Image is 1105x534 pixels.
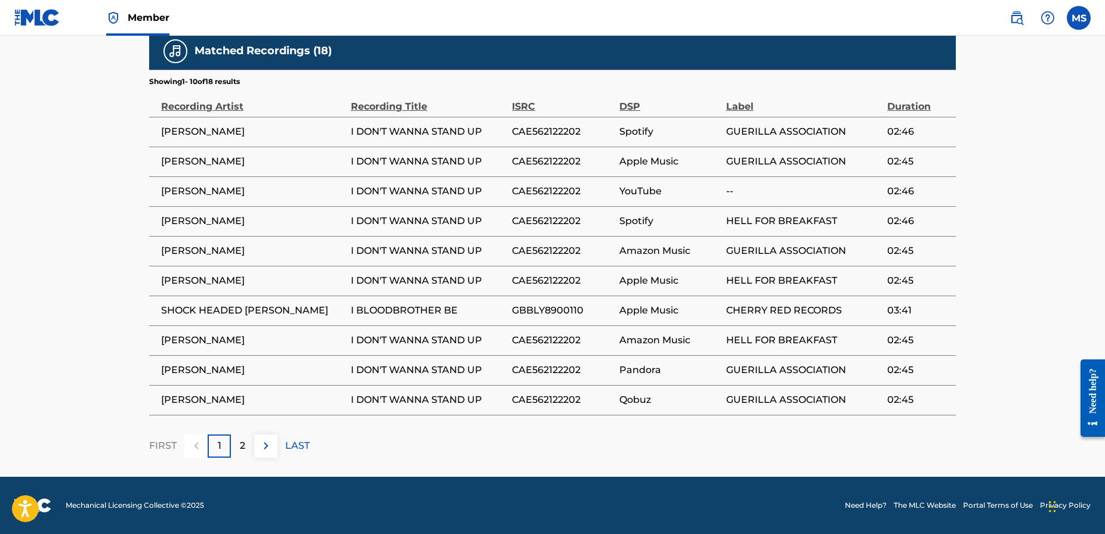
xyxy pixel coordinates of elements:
span: 02:46 [887,125,950,139]
span: [PERSON_NAME] [161,244,345,258]
span: GUERILLA ASSOCIATION [726,393,881,407]
span: Amazon Music [619,333,720,347]
img: MLC Logo [14,9,60,26]
span: Mechanical Licensing Collective © 2025 [66,500,204,511]
span: I DON'T WANNA STAND UP [351,363,506,377]
span: I DON'T WANNA STAND UP [351,184,506,198]
span: HELL FOR BREAKFAST [726,214,881,228]
span: CAE562122202 [512,184,613,198]
span: I DON'T WANNA STAND UP [351,125,506,139]
iframe: Chat Widget [1045,477,1105,534]
span: 02:45 [887,333,950,347]
img: Matched Recordings [168,44,183,58]
span: I DON'T WANNA STAND UP [351,244,506,258]
span: GUERILLA ASSOCIATION [726,363,881,377]
p: 2 [240,439,245,453]
span: 02:45 [887,363,950,377]
div: Duration [887,87,950,114]
span: CAE562122202 [512,125,613,139]
span: Amazon Music [619,244,720,258]
span: CHERRY RED RECORDS [726,303,881,318]
span: CAE562122202 [512,393,613,407]
span: I DON'T WANNA STAND UP [351,274,506,288]
span: -- [726,184,881,198]
span: Pandora [619,363,720,377]
span: GUERILLA ASSOCIATION [726,125,881,139]
span: Qobuz [619,393,720,407]
span: I BLOODBROTHER BE [351,303,506,318]
span: I DON'T WANNA STAND UP [351,154,506,169]
img: search [1010,11,1024,25]
div: Recording Artist [161,87,345,114]
span: GBBLY8900110 [512,303,613,318]
div: Label [726,87,881,114]
span: [PERSON_NAME] [161,184,345,198]
span: CAE562122202 [512,214,613,228]
span: YouTube [619,184,720,198]
p: Showing 1 - 10 of 18 results [149,76,240,87]
img: logo [14,498,51,513]
span: HELL FOR BREAKFAST [726,333,881,347]
span: [PERSON_NAME] [161,214,345,228]
span: I DON'T WANNA STAND UP [351,393,506,407]
span: Member [128,11,169,24]
span: SHOCK HEADED [PERSON_NAME] [161,303,345,318]
span: Apple Music [619,274,720,288]
span: [PERSON_NAME] [161,333,345,347]
span: HELL FOR BREAKFAST [726,274,881,288]
img: help [1041,11,1055,25]
span: [PERSON_NAME] [161,393,345,407]
a: The MLC Website [894,500,956,511]
p: 1 [218,439,221,453]
span: 02:46 [887,184,950,198]
span: Spotify [619,125,720,139]
iframe: Resource Center [1072,350,1105,446]
span: Apple Music [619,303,720,318]
div: Help [1036,6,1060,30]
span: [PERSON_NAME] [161,154,345,169]
div: User Menu [1067,6,1091,30]
div: Drag [1049,489,1056,524]
span: CAE562122202 [512,363,613,377]
h5: Matched Recordings (18) [195,44,332,58]
span: CAE562122202 [512,274,613,288]
span: [PERSON_NAME] [161,274,345,288]
p: FIRST [149,439,177,453]
a: Portal Terms of Use [963,500,1033,511]
span: 02:45 [887,154,950,169]
div: ISRC [512,87,613,114]
span: 02:45 [887,393,950,407]
span: GUERILLA ASSOCIATION [726,154,881,169]
span: Spotify [619,214,720,228]
span: I DON'T WANNA STAND UP [351,214,506,228]
p: LAST [285,439,310,453]
span: 02:45 [887,244,950,258]
a: Privacy Policy [1040,500,1091,511]
span: I DON'T WANNA STAND UP [351,333,506,347]
a: Public Search [1005,6,1029,30]
span: [PERSON_NAME] [161,363,345,377]
span: Apple Music [619,154,720,169]
div: DSP [619,87,720,114]
a: Need Help? [845,500,887,511]
span: GUERILLA ASSOCIATION [726,244,881,258]
span: 02:46 [887,214,950,228]
div: Recording Title [351,87,506,114]
span: CAE562122202 [512,154,613,169]
img: Top Rightsholder [106,11,121,25]
span: CAE562122202 [512,333,613,347]
span: 02:45 [887,274,950,288]
span: [PERSON_NAME] [161,125,345,139]
span: CAE562122202 [512,244,613,258]
span: 03:41 [887,303,950,318]
img: right [259,439,273,453]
